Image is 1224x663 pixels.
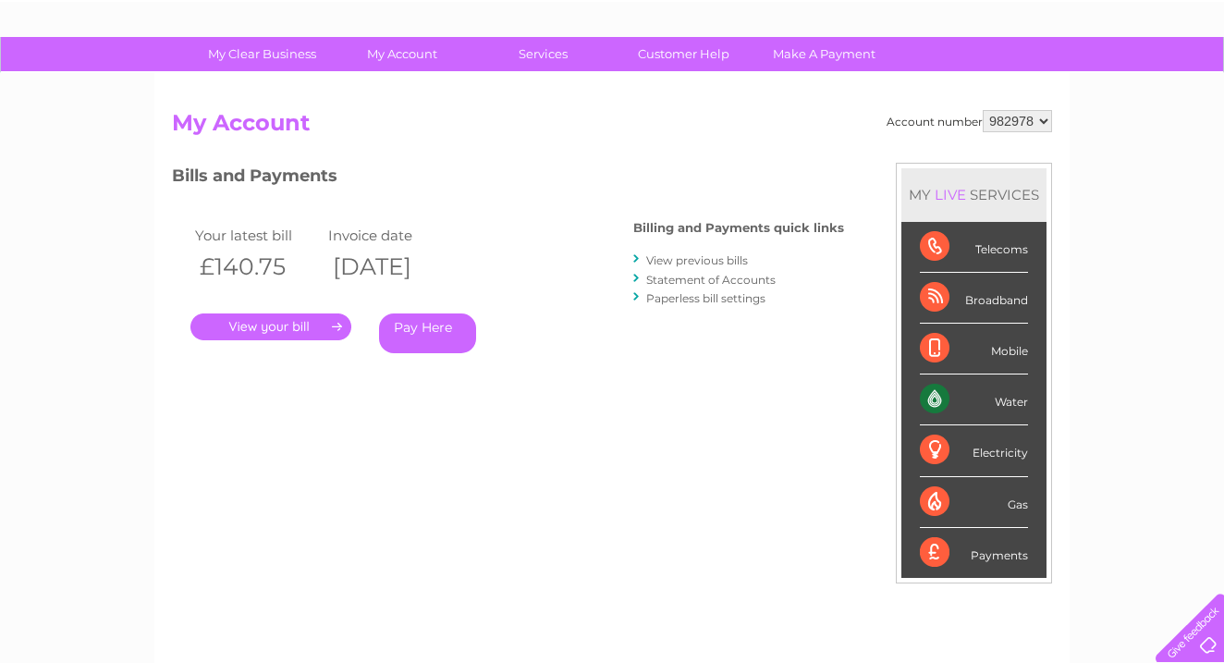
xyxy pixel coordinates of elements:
[172,110,1052,145] h2: My Account
[1163,79,1206,92] a: Log out
[899,79,934,92] a: Water
[887,110,1052,132] div: Account number
[901,168,1047,221] div: MY SERVICES
[190,313,351,340] a: .
[646,273,776,287] a: Statement of Accounts
[190,248,324,286] th: £140.75
[324,223,457,248] td: Invoice date
[920,374,1028,425] div: Water
[875,9,1003,32] a: 0333 014 3131
[190,223,324,248] td: Your latest bill
[177,10,1050,90] div: Clear Business is a trading name of Verastar Limited (registered in [GEOGRAPHIC_DATA] No. 3667643...
[920,425,1028,476] div: Electricity
[607,37,760,71] a: Customer Help
[931,186,970,203] div: LIVE
[920,222,1028,273] div: Telecoms
[646,291,765,305] a: Paperless bill settings
[324,248,457,286] th: [DATE]
[379,313,476,353] a: Pay Here
[326,37,479,71] a: My Account
[920,528,1028,578] div: Payments
[646,253,748,267] a: View previous bills
[945,79,985,92] a: Energy
[186,37,338,71] a: My Clear Business
[748,37,900,71] a: Make A Payment
[633,221,844,235] h4: Billing and Payments quick links
[1063,79,1090,92] a: Blog
[1101,79,1146,92] a: Contact
[43,48,137,104] img: logo.png
[172,163,844,195] h3: Bills and Payments
[920,324,1028,374] div: Mobile
[467,37,619,71] a: Services
[920,477,1028,528] div: Gas
[997,79,1052,92] a: Telecoms
[920,273,1028,324] div: Broadband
